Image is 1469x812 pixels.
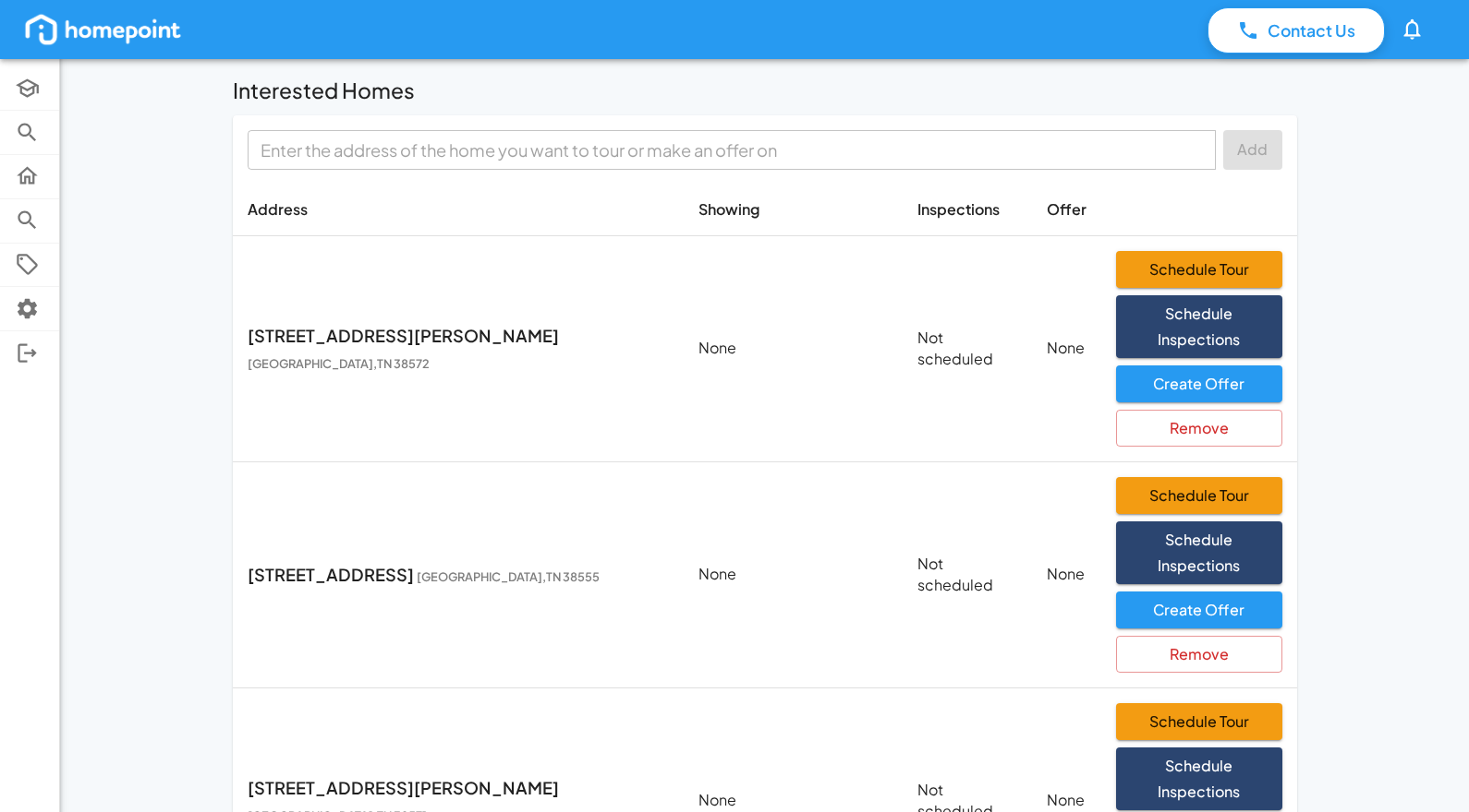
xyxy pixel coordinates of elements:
button: Schedule Inspections [1116,295,1282,358]
p: None [1047,564,1087,585]
p: None [1047,790,1087,811]
p: Contact Us [1268,18,1355,42]
p: None [698,564,887,585]
button: Schedule Tour [1116,703,1282,740]
button: Create Offer [1116,591,1282,628]
button: Schedule Tour [1116,477,1282,514]
button: Schedule Inspections [1116,521,1282,584]
span: [GEOGRAPHIC_DATA] , TN 38555 [417,569,600,584]
p: Not scheduled [917,328,1017,370]
p: [STREET_ADDRESS] [248,562,670,587]
p: None [698,790,887,811]
input: Enter the address of the home you want to tour or make an offer on [253,136,1208,164]
p: Not scheduled [917,554,1017,596]
h6: Interested Homes [233,74,415,108]
button: Remove [1116,410,1282,447]
p: Offer [1047,199,1087,221]
p: Address [248,199,670,221]
p: Inspections [917,199,1017,221]
span: [GEOGRAPHIC_DATA] , TN 38572 [248,356,430,371]
p: [STREET_ADDRESS][PERSON_NAME] [248,323,670,374]
p: None [698,338,887,359]
img: homepoint_logo_white.png [22,11,184,48]
button: Create Offer [1116,365,1282,402]
button: Schedule Tour [1116,251,1282,288]
button: Remove [1116,636,1282,673]
p: Showing [698,199,887,221]
button: Schedule Inspections [1116,747,1282,810]
p: None [1047,338,1087,359]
